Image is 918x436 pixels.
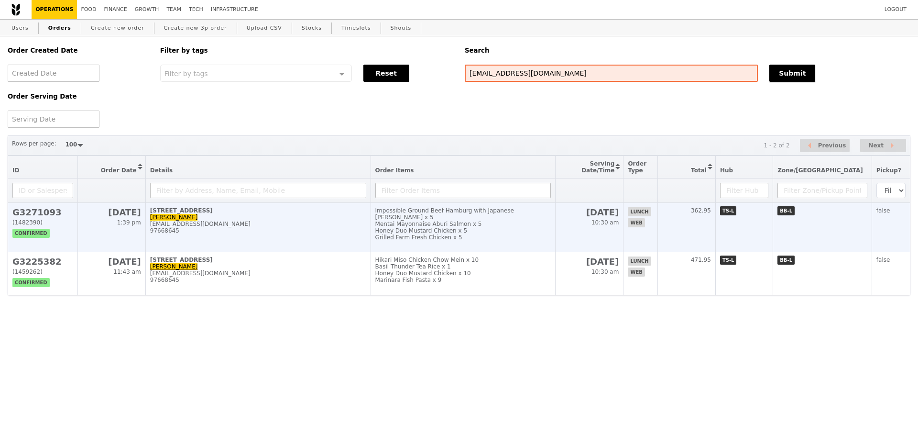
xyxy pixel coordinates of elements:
h2: [DATE] [560,257,619,267]
h5: Order Serving Date [8,93,149,100]
div: Grilled Farm Fresh Chicken x 5 [375,234,551,241]
span: Hub [720,167,733,174]
a: Stocks [298,20,326,37]
a: Upload CSV [243,20,286,37]
a: [PERSON_NAME] [150,214,198,221]
h2: [DATE] [560,207,619,217]
input: Search any field [465,65,758,82]
a: Create new order [87,20,148,37]
input: Filter Order Items [375,183,551,198]
a: Shouts [387,20,415,37]
span: 10:30 am [591,219,619,226]
span: confirmed [12,229,50,238]
h2: [DATE] [82,207,141,217]
span: ID [12,167,19,174]
a: Users [8,20,33,37]
div: 1 - 2 of 2 [764,142,789,149]
span: 10:30 am [591,268,619,275]
h2: G3271093 [12,207,73,217]
span: TS-L [720,206,737,215]
div: [STREET_ADDRESS] [150,207,366,214]
input: Serving Date [8,111,99,128]
span: Filter by tags [164,69,208,78]
div: [STREET_ADDRESS] [150,257,366,263]
input: ID or Salesperson name [12,183,73,198]
span: web [628,218,645,227]
span: Order Items [375,167,414,174]
span: 471.95 [691,257,711,263]
div: Honey Duo Mustard Chicken x 5 [375,227,551,234]
a: Create new 3p order [160,20,231,37]
span: lunch [628,207,651,216]
a: [PERSON_NAME] [150,263,198,270]
div: Hikari Miso Chicken Chow Mein x 10 [375,257,551,263]
span: false [876,257,890,263]
div: [EMAIL_ADDRESS][DOMAIN_NAME] [150,270,366,277]
span: lunch [628,257,651,266]
input: Created Date [8,65,99,82]
span: 11:43 am [113,268,141,275]
a: Orders [44,20,75,37]
h5: Search [465,47,910,54]
button: Previous [800,139,850,153]
div: (1459262) [12,268,73,275]
span: Zone/[GEOGRAPHIC_DATA] [777,167,863,174]
div: Impossible Ground Beef Hamburg with Japanese [PERSON_NAME] x 5 [375,207,551,221]
div: [EMAIL_ADDRESS][DOMAIN_NAME] [150,221,366,227]
span: confirmed [12,278,50,287]
span: TS-L [720,256,737,265]
div: 97668645 [150,277,366,283]
span: web [628,268,645,277]
span: BB-L [777,206,795,215]
button: Submit [769,65,815,82]
span: Pickup? [876,167,901,174]
div: Basil Thunder Tea Rice x 1 [375,263,551,270]
span: BB-L [777,256,795,265]
input: Filter by Address, Name, Email, Mobile [150,183,366,198]
span: Previous [818,140,846,151]
h2: G3225382 [12,257,73,267]
input: Filter Hub [720,183,768,198]
span: 362.95 [691,207,711,214]
span: Details [150,167,173,174]
div: Mentai Mayonnaise Aburi Salmon x 5 [375,221,551,227]
h5: Filter by tags [160,47,453,54]
a: Timeslots [338,20,374,37]
h5: Order Created Date [8,47,149,54]
span: 1:39 pm [117,219,141,226]
button: Reset [363,65,409,82]
h2: [DATE] [82,257,141,267]
input: Filter Zone/Pickup Point [777,183,867,198]
span: false [876,207,890,214]
div: Honey Duo Mustard Chicken x 10 [375,270,551,277]
button: Next [860,139,906,153]
div: (1482390) [12,219,73,226]
img: Grain logo [11,3,20,16]
div: 97668645 [150,227,366,234]
label: Rows per page: [12,139,56,148]
div: Marinara Fish Pasta x 9 [375,277,551,283]
span: Order Type [628,160,646,174]
span: Next [868,140,884,151]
